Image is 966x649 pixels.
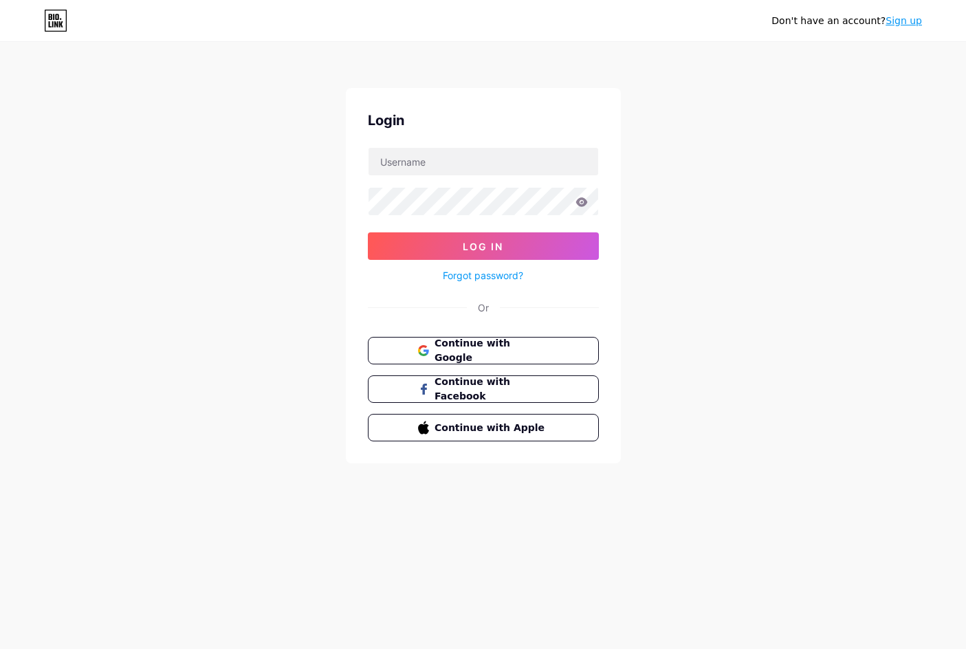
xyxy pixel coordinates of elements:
div: Login [368,110,599,131]
a: Forgot password? [443,268,523,283]
span: Continue with Google [435,336,548,365]
input: Username [369,148,598,175]
span: Log In [463,241,503,252]
div: Don't have an account? [771,14,922,28]
button: Continue with Google [368,337,599,364]
div: Or [478,300,489,315]
a: Sign up [886,15,922,26]
span: Continue with Facebook [435,375,548,404]
button: Continue with Facebook [368,375,599,403]
span: Continue with Apple [435,421,548,435]
button: Continue with Apple [368,414,599,441]
button: Log In [368,232,599,260]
